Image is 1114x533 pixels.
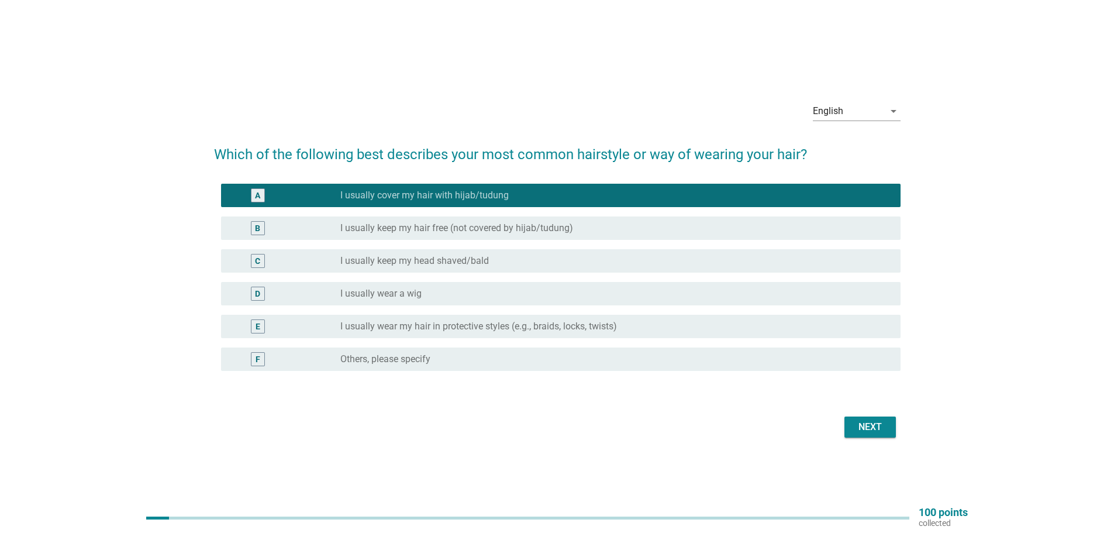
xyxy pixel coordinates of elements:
[887,104,901,118] i: arrow_drop_down
[256,353,260,365] div: F
[340,255,489,267] label: I usually keep my head shaved/bald
[844,417,896,438] button: Next
[340,190,509,201] label: I usually cover my hair with hijab/tudung
[255,222,260,234] div: B
[214,132,901,165] h2: Which of the following best describes your most common hairstyle or way of wearing your hair?
[256,320,260,332] div: E
[255,255,260,267] div: C
[255,189,260,201] div: A
[340,321,617,332] label: I usually wear my hair in protective styles (e.g., braids, locks, twists)
[340,353,430,365] label: Others, please specify
[340,288,422,300] label: I usually wear a wig
[813,106,843,116] div: English
[340,222,573,234] label: I usually keep my hair free (not covered by hijab/tudung)
[919,518,968,528] p: collected
[255,287,260,300] div: D
[854,420,887,434] div: Next
[919,507,968,518] p: 100 points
